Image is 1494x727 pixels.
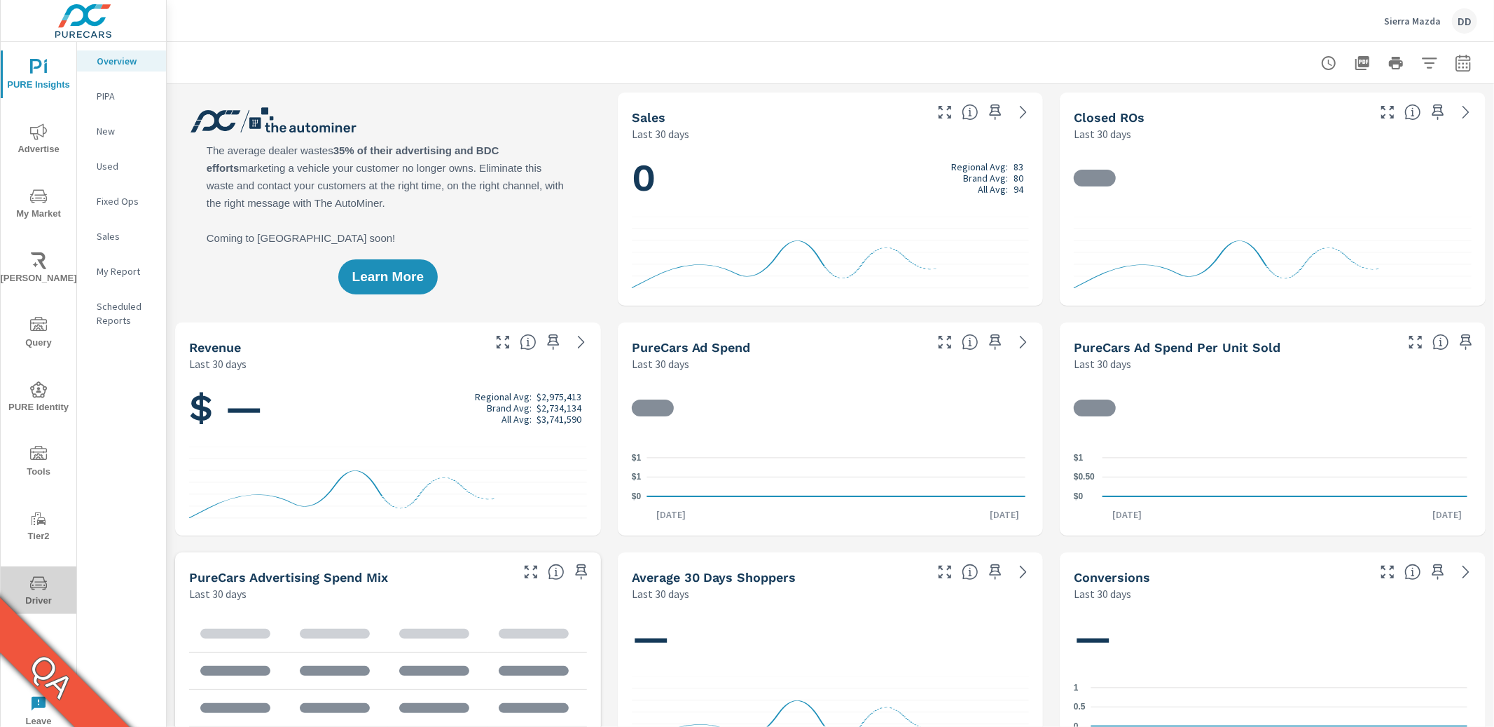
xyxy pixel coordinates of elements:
[962,104,978,121] span: Number of vehicles sold by the dealership over the selected date range. [Source: This data is sou...
[542,331,565,353] span: Save this to your personalized report
[1427,561,1449,583] span: Save this to your personalized report
[1455,561,1477,583] a: See more details in report
[1452,8,1477,34] div: DD
[5,639,72,674] span: Operations
[97,159,155,173] p: Used
[537,402,581,414] p: $2,734,134
[1014,172,1023,184] p: 80
[934,101,956,123] button: Make Fullscreen
[189,355,247,372] p: Last 30 days
[1014,161,1023,172] p: 83
[1404,331,1427,353] button: Make Fullscreen
[1455,101,1477,123] a: See more details in report
[537,414,581,425] p: $3,741,590
[5,252,72,287] span: [PERSON_NAME]
[1074,125,1131,142] p: Last 30 days
[189,340,241,355] h5: Revenue
[570,561,593,583] span: Save this to your personalized report
[632,125,689,142] p: Last 30 days
[5,381,72,416] span: PURE Identity
[492,331,514,353] button: Make Fullscreen
[77,86,166,107] div: PIPA
[962,564,978,580] span: A rolling 30 day total of daily Shoppers on the dealership website, averaged over the selected da...
[548,564,565,580] span: This table looks at how you compare to the amount of budget you spend per channel as opposed to y...
[77,121,166,142] div: New
[1074,570,1150,585] h5: Conversions
[646,508,696,522] p: [DATE]
[5,317,72,351] span: Query
[1012,331,1035,353] a: See more details in report
[1074,614,1472,662] h1: —
[632,110,665,125] h5: Sales
[1404,104,1421,121] span: Number of Repair Orders Closed by the selected dealership group over the selected time range. [So...
[1074,491,1084,501] text: $0
[934,331,956,353] button: Make Fullscreen
[978,184,1008,195] p: All Avg:
[632,154,1030,202] h1: 0
[1074,453,1084,463] text: $1
[97,264,155,278] p: My Report
[1074,473,1095,482] text: $0.50
[962,334,978,351] span: Total cost of media for all PureCars channels for the selected dealership group over the selected...
[77,50,166,72] div: Overview
[1404,564,1421,580] span: The number of dealer-specified goals completed by a visitor. [Source: This data is provided by th...
[632,340,751,355] h5: PureCars Ad Spend
[1384,15,1441,27] p: Sierra Mazda
[97,299,155,327] p: Scheduled Reports
[338,259,438,294] button: Learn More
[97,89,155,103] p: PIPA
[5,123,72,158] span: Advertise
[1074,683,1079,693] text: 1
[1074,702,1086,712] text: 0.5
[1012,101,1035,123] a: See more details in report
[520,561,542,583] button: Make Fullscreen
[632,614,1030,662] h1: —
[632,491,642,501] text: $0
[5,59,72,93] span: PURE Insights
[77,261,166,282] div: My Report
[77,226,166,247] div: Sales
[5,446,72,480] span: Tools
[1416,49,1444,77] button: Apply Filters
[1014,184,1023,195] p: 94
[1455,331,1477,353] span: Save this to your personalized report
[1074,340,1280,355] h5: PureCars Ad Spend Per Unit Sold
[77,191,166,212] div: Fixed Ops
[77,156,166,177] div: Used
[963,172,1008,184] p: Brand Avg:
[189,570,388,585] h5: PureCars Advertising Spend Mix
[189,384,587,432] h1: $ —
[520,334,537,351] span: Total sales revenue over the selected date range. [Source: This data is sourced from the dealer’s...
[1102,508,1151,522] p: [DATE]
[537,391,581,402] p: $2,975,413
[502,414,532,425] p: All Avg:
[1423,508,1472,522] p: [DATE]
[632,570,796,585] h5: Average 30 Days Shoppers
[632,585,689,602] p: Last 30 days
[487,402,532,414] p: Brand Avg:
[1432,334,1449,351] span: Average cost of advertising per each vehicle sold at the dealer over the selected date range. The...
[1449,49,1477,77] button: Select Date Range
[97,194,155,208] p: Fixed Ops
[1376,101,1399,123] button: Make Fullscreen
[1427,101,1449,123] span: Save this to your personalized report
[1012,561,1035,583] a: See more details in report
[934,561,956,583] button: Make Fullscreen
[97,124,155,138] p: New
[984,561,1007,583] span: Save this to your personalized report
[77,296,166,331] div: Scheduled Reports
[984,331,1007,353] span: Save this to your personalized report
[97,54,155,68] p: Overview
[632,473,642,482] text: $1
[570,331,593,353] a: See more details in report
[1376,561,1399,583] button: Make Fullscreen
[5,575,72,609] span: Driver
[984,101,1007,123] span: Save this to your personalized report
[97,229,155,243] p: Sales
[189,585,247,602] p: Last 30 days
[475,391,532,402] p: Regional Avg:
[632,355,689,372] p: Last 30 days
[1074,355,1131,372] p: Last 30 days
[951,161,1008,172] p: Regional Avg:
[632,453,642,463] text: $1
